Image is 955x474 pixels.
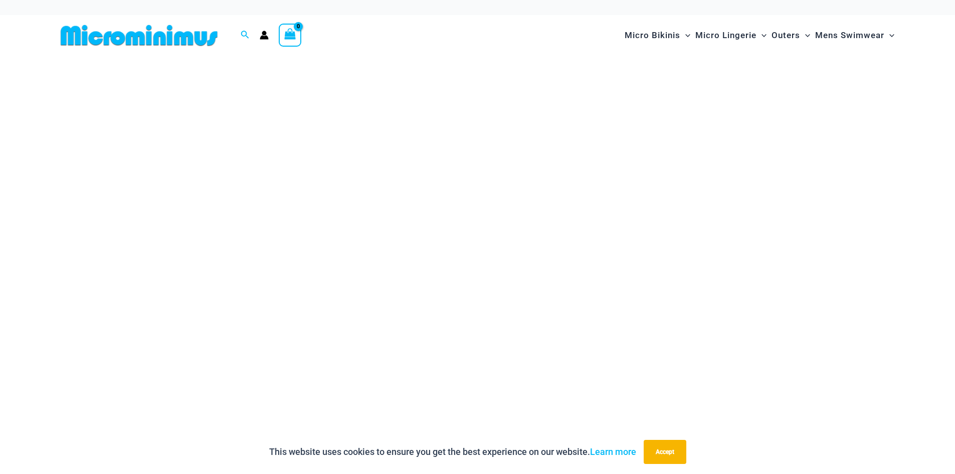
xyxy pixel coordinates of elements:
[590,446,636,457] a: Learn more
[241,29,250,42] a: Search icon link
[680,23,690,48] span: Menu Toggle
[800,23,810,48] span: Menu Toggle
[644,440,686,464] button: Accept
[772,23,800,48] span: Outers
[756,23,767,48] span: Menu Toggle
[695,23,756,48] span: Micro Lingerie
[260,31,269,40] a: Account icon link
[815,23,884,48] span: Mens Swimwear
[625,23,680,48] span: Micro Bikinis
[693,20,769,51] a: Micro LingerieMenu ToggleMenu Toggle
[621,19,899,52] nav: Site Navigation
[269,444,636,459] p: This website uses cookies to ensure you get the best experience on our website.
[769,20,813,51] a: OutersMenu ToggleMenu Toggle
[884,23,894,48] span: Menu Toggle
[813,20,897,51] a: Mens SwimwearMenu ToggleMenu Toggle
[57,24,222,47] img: MM SHOP LOGO FLAT
[622,20,693,51] a: Micro BikinisMenu ToggleMenu Toggle
[279,24,302,47] a: View Shopping Cart, empty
